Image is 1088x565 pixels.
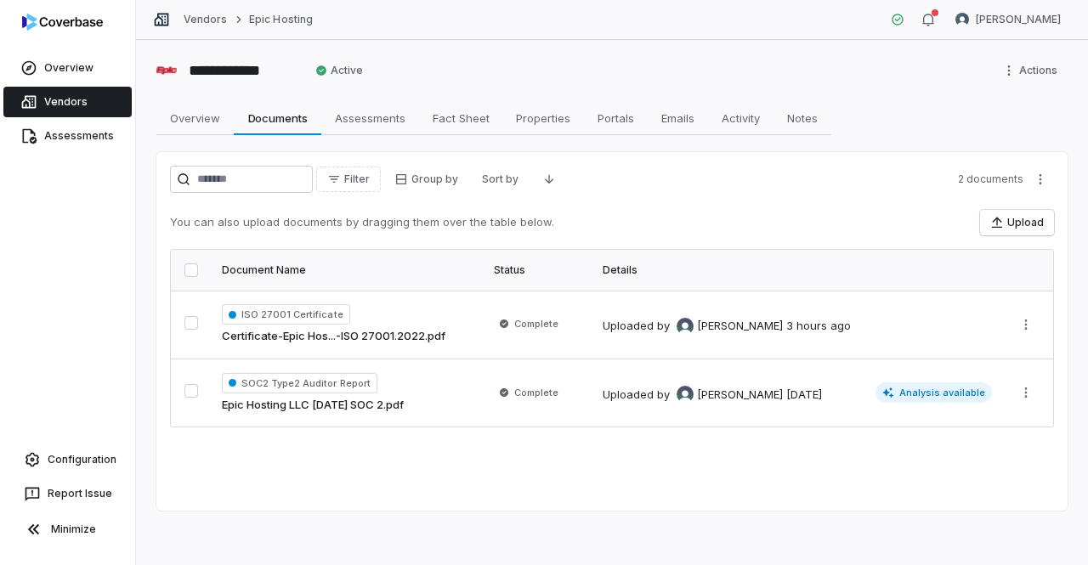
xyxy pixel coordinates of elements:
a: Vendors [184,13,227,26]
div: Status [494,263,582,277]
span: ISO 27001 Certificate [222,304,350,325]
a: Epic Hosting LLC [DATE] SOC 2.pdf [222,397,404,414]
span: 2 documents [958,172,1023,186]
div: [DATE] [786,387,822,404]
button: Sort by [472,167,529,192]
span: [PERSON_NAME] [976,13,1061,26]
div: Uploaded [603,318,851,335]
span: Emails [654,107,701,129]
a: Certificate-Epic Hos...-ISO 27001.2022.pdf [222,328,445,345]
img: Arun Muthu avatar [955,13,969,26]
div: Document Name [222,263,473,277]
a: Overview [3,53,132,83]
button: Report Issue [7,478,128,509]
span: Notes [780,107,824,129]
span: Complete [514,317,558,331]
a: Vendors [3,87,132,117]
button: Descending [532,167,566,192]
span: Filter [344,172,370,186]
div: Details [603,263,992,277]
span: [PERSON_NAME] [697,318,783,335]
button: More actions [1012,312,1040,337]
svg: Descending [542,172,556,186]
img: Jesse Nord avatar [677,386,694,403]
span: Properties [509,107,577,129]
span: Complete [514,386,558,399]
div: Uploaded [603,386,822,403]
img: Jesse Nord avatar [677,318,694,335]
span: Active [315,64,363,77]
button: Upload [980,210,1054,235]
button: More actions [1012,380,1040,405]
span: Overview [163,107,227,129]
button: Filter [316,167,381,192]
span: Activity [715,107,767,129]
button: More actions [1027,167,1054,192]
p: You can also upload documents by dragging them over the table below. [170,214,554,231]
span: Assessments [328,107,412,129]
span: Fact Sheet [426,107,496,129]
a: Assessments [3,121,132,151]
button: Arun Muthu avatar[PERSON_NAME] [945,7,1071,32]
div: by [657,318,783,335]
a: Configuration [7,444,128,475]
span: SOC2 Type2 Auditor Report [222,373,377,393]
span: Analysis available [875,382,993,403]
button: Minimize [7,512,128,546]
button: More actions [997,58,1068,83]
span: Documents [241,107,314,129]
div: 3 hours ago [786,318,851,335]
span: [PERSON_NAME] [697,387,783,404]
img: logo-D7KZi-bG.svg [22,14,103,31]
div: by [657,386,783,403]
button: Group by [384,167,468,192]
span: Portals [591,107,641,129]
a: Epic Hosting [249,13,312,26]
